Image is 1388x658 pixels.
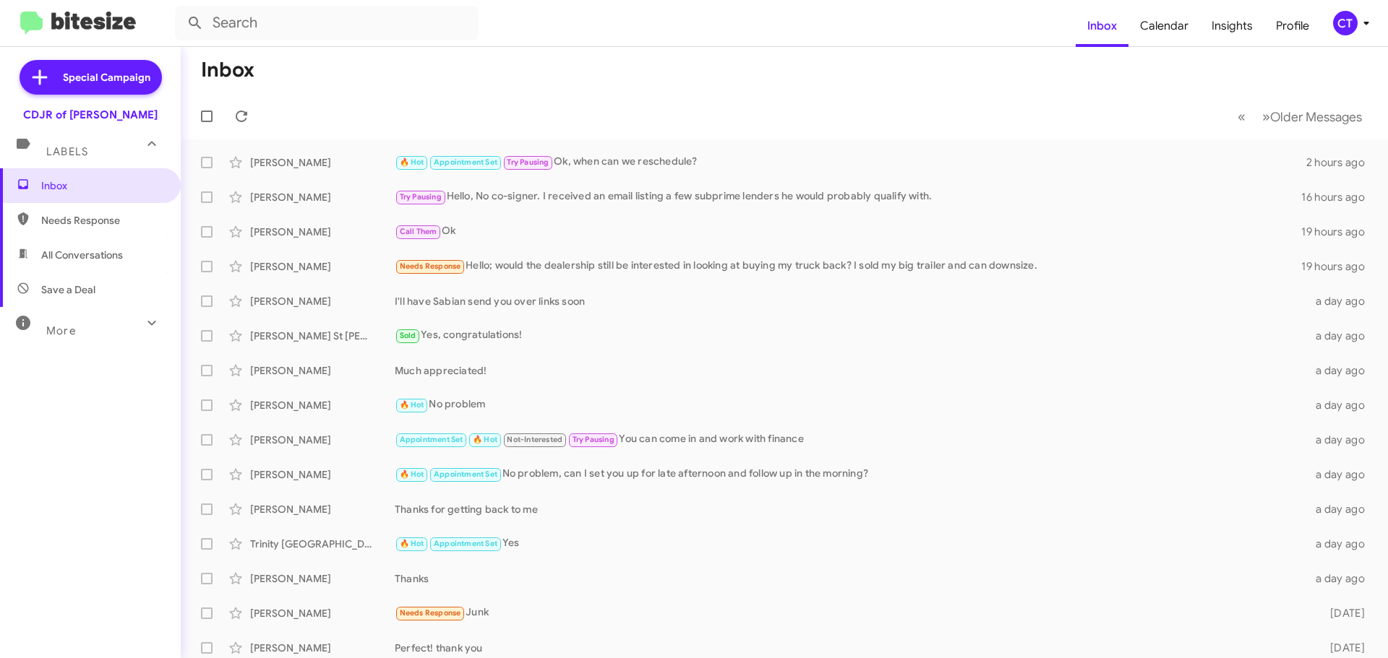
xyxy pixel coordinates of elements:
span: Needs Response [400,261,461,271]
div: Thanks for getting back to me [395,502,1307,516]
div: No problem [395,397,1307,413]
div: [PERSON_NAME] [250,502,395,516]
div: Ok [395,223,1301,240]
span: All Conversations [41,248,123,262]
div: Hello, No co-signer. I received an email listing a few subprime lenders he would probably qualify... [395,189,1301,205]
span: 🔥 Hot [473,435,497,444]
a: Special Campaign [20,60,162,95]
div: [PERSON_NAME] [250,363,395,378]
div: [PERSON_NAME] [250,641,395,655]
div: [PERSON_NAME] [250,433,395,447]
button: CT [1321,11,1372,35]
div: [PERSON_NAME] [250,259,395,274]
div: [PERSON_NAME] [250,467,395,482]
div: [PERSON_NAME] [250,606,395,620]
div: Much appreciated! [395,363,1307,378]
div: CT [1333,11,1358,35]
div: [PERSON_NAME] [250,225,395,239]
span: Inbox [41,178,164,193]
div: [PERSON_NAME] St [PERSON_NAME] [250,329,395,343]
div: 19 hours ago [1301,225,1376,239]
span: 🔥 Hot [400,157,424,167]
div: 19 hours ago [1301,259,1376,274]
div: Perfect! thank you [395,641,1307,655]
span: Try Pausing [573,435,614,444]
div: Ok, when can we reschedule? [395,154,1306,170]
a: Profile [1264,5,1321,47]
a: Calendar [1128,5,1200,47]
div: 16 hours ago [1301,190,1376,204]
div: a day ago [1307,502,1376,516]
div: 2 hours ago [1306,155,1376,170]
span: Sold [400,331,416,340]
div: a day ago [1307,537,1376,551]
span: Not-Interested [507,435,562,444]
span: Try Pausing [507,157,549,167]
div: a day ago [1307,398,1376,412]
span: Appointment Set [434,539,497,548]
span: Call Them [400,227,437,236]
span: Special Campaign [63,70,150,85]
div: Trinity [GEOGRAPHIC_DATA] [250,537,395,551]
div: Yes [395,535,1307,552]
span: Older Messages [1270,109,1362,125]
div: I'll have Sabian send you over links soon [395,294,1307,308]
span: Appointment Set [434,157,497,167]
span: Appointment Set [400,435,463,444]
span: More [46,324,76,337]
div: Junk [395,605,1307,621]
div: [PERSON_NAME] [250,294,395,308]
span: 🔥 Hot [400,539,424,548]
span: 🔥 Hot [400,400,424,410]
div: CDJR of [PERSON_NAME] [23,108,158,122]
div: a day ago [1307,363,1376,378]
div: a day ago [1307,571,1376,586]
div: [PERSON_NAME] [250,398,395,412]
div: [PERSON_NAME] [250,190,395,204]
div: a day ago [1307,433,1376,447]
span: Appointment Set [434,469,497,479]
a: Insights [1200,5,1264,47]
div: [PERSON_NAME] [250,571,395,586]
div: a day ago [1307,467,1376,482]
a: Inbox [1076,5,1128,47]
div: Thanks [395,571,1307,586]
h1: Inbox [201,59,254,82]
div: a day ago [1307,329,1376,343]
div: a day ago [1307,294,1376,308]
div: Hello; would the dealership still be interested in looking at buying my truck back? I sold my big... [395,258,1301,274]
span: Try Pausing [400,192,442,202]
div: No problem, can I set you up for late afternoon and follow up in the morning? [395,466,1307,482]
div: Yes, congratulations! [395,327,1307,344]
span: « [1238,108,1246,126]
div: [PERSON_NAME] [250,155,395,170]
div: You can come in and work with finance [395,431,1307,448]
span: Needs Response [400,608,461,618]
span: Save a Deal [41,282,95,297]
div: [DATE] [1307,641,1376,655]
div: [DATE] [1307,606,1376,620]
nav: Page navigation example [1230,102,1371,131]
span: » [1262,108,1270,126]
span: Needs Response [41,213,164,228]
button: Previous [1229,102,1254,131]
button: Next [1254,102,1371,131]
span: Labels [46,145,88,158]
input: Search [175,6,479,40]
span: 🔥 Hot [400,469,424,479]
